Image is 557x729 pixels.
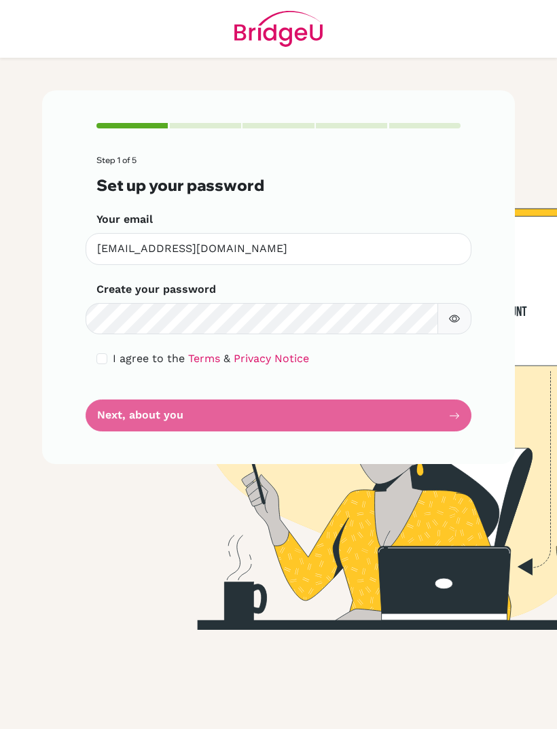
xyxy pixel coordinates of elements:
[113,352,185,365] span: I agree to the
[223,352,230,365] span: &
[96,176,461,194] h3: Set up your password
[234,352,309,365] a: Privacy Notice
[86,233,471,265] input: Insert your email*
[96,211,153,228] label: Your email
[96,155,137,165] span: Step 1 of 5
[96,281,216,298] label: Create your password
[188,352,220,365] a: Terms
